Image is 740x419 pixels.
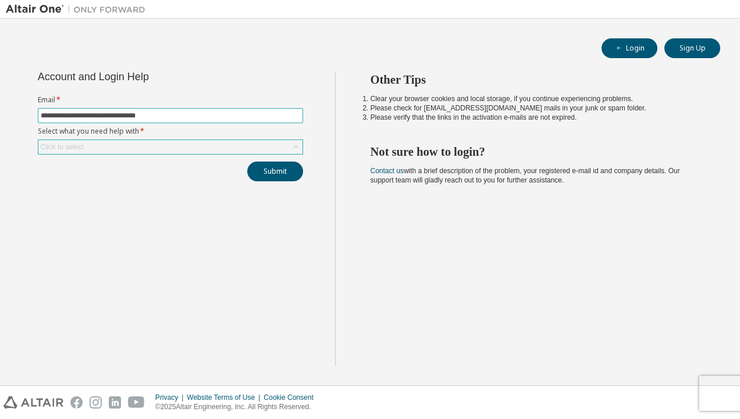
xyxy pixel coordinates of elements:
img: altair_logo.svg [3,396,63,409]
label: Email [38,95,303,105]
p: © 2025 Altair Engineering, Inc. All Rights Reserved. [155,402,321,412]
label: Select what you need help with [38,127,303,136]
div: Click to select [41,142,84,152]
a: Contact us [371,167,404,175]
button: Submit [247,162,303,181]
button: Sign Up [664,38,720,58]
img: youtube.svg [128,396,145,409]
div: Website Terms of Use [187,393,264,402]
li: Clear your browser cookies and local storage, if you continue experiencing problems. [371,94,700,103]
div: Privacy [155,393,187,402]
h2: Not sure how to login? [371,144,700,159]
li: Please verify that the links in the activation e-mails are not expired. [371,113,700,122]
button: Login [602,38,657,58]
li: Please check for [EMAIL_ADDRESS][DOMAIN_NAME] mails in your junk or spam folder. [371,103,700,113]
img: facebook.svg [70,396,83,409]
img: instagram.svg [90,396,102,409]
div: Account and Login Help [38,72,250,81]
span: with a brief description of the problem, your registered e-mail id and company details. Our suppo... [371,167,680,184]
div: Cookie Consent [264,393,320,402]
div: Click to select [38,140,303,154]
img: linkedin.svg [109,396,121,409]
h2: Other Tips [371,72,700,87]
img: Altair One [6,3,151,15]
